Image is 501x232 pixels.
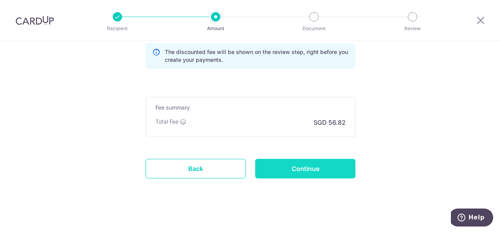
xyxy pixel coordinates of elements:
p: SGD 56.82 [314,118,346,127]
p: Recipient [88,25,146,32]
h5: Fee summary [155,104,346,112]
p: Total Fee [155,118,178,126]
p: Review [384,25,442,32]
iframe: Opens a widget where you can find more information [451,209,493,228]
p: The discounted fee will be shown on the review step, right before you create your payments. [165,48,349,64]
img: CardUp [16,16,54,25]
p: Amount [187,25,245,32]
input: Continue [255,159,355,178]
p: Document [285,25,343,32]
a: Back [146,159,246,178]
